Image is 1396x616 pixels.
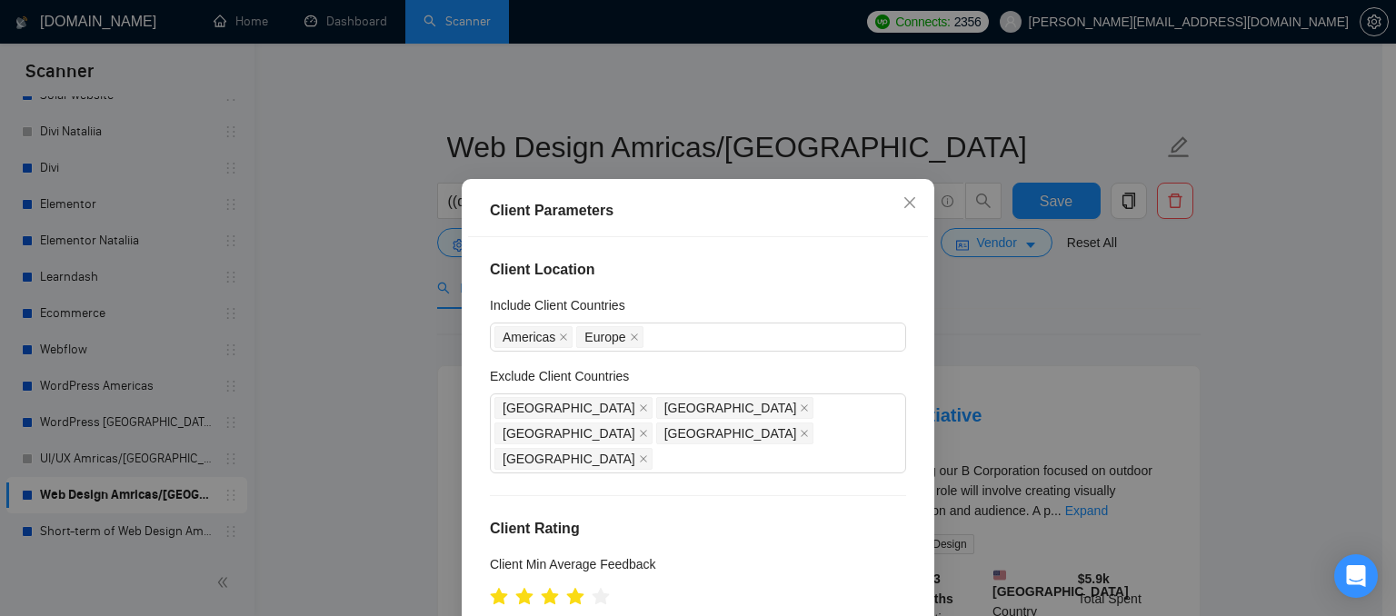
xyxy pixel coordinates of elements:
span: Europe [584,327,625,347]
h4: Client Rating [490,518,906,540]
span: Europe [576,326,643,348]
h5: Include Client Countries [490,295,625,315]
span: star [566,588,584,606]
div: Open Intercom Messenger [1334,554,1378,598]
span: Russia [656,422,814,444]
span: [GEOGRAPHIC_DATA] [503,449,635,469]
span: [GEOGRAPHIC_DATA] [664,423,797,443]
h4: Client Location [490,259,906,281]
span: close [639,454,648,463]
span: Ukraine [494,422,653,444]
span: close [630,333,639,342]
span: star [541,588,559,606]
span: close [639,403,648,412]
span: star [515,588,533,606]
span: [GEOGRAPHIC_DATA] [503,423,635,443]
span: star [490,588,508,606]
h5: Client Min Average Feedback [490,554,656,574]
span: close [902,195,917,210]
span: Belarus [494,448,653,470]
button: Close [885,179,934,228]
span: close [559,333,568,342]
span: [GEOGRAPHIC_DATA] [664,398,797,418]
span: Americas [503,327,555,347]
span: [GEOGRAPHIC_DATA] [503,398,635,418]
span: star [592,588,610,606]
div: Client Parameters [490,200,906,222]
span: Americas [494,326,573,348]
h5: Exclude Client Countries [490,366,629,386]
span: close [639,429,648,438]
span: Brazil [656,397,814,419]
span: close [800,403,809,412]
span: close [800,429,809,438]
span: Argentina [494,397,653,419]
